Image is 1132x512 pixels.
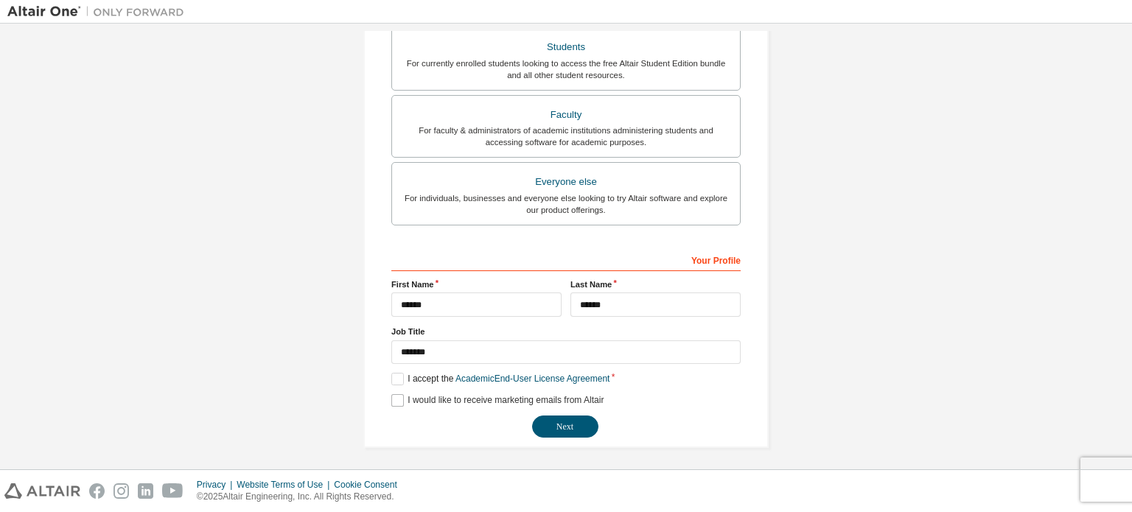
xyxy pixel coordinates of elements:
[532,415,598,438] button: Next
[401,57,731,81] div: For currently enrolled students looking to access the free Altair Student Edition bundle and all ...
[4,483,80,499] img: altair_logo.svg
[391,278,562,290] label: First Name
[162,483,184,499] img: youtube.svg
[401,37,731,57] div: Students
[391,248,741,271] div: Your Profile
[401,105,731,125] div: Faculty
[391,326,741,337] label: Job Title
[401,192,731,216] div: For individuals, businesses and everyone else looking to try Altair software and explore our prod...
[89,483,105,499] img: facebook.svg
[197,479,237,491] div: Privacy
[197,491,406,503] p: © 2025 Altair Engineering, Inc. All Rights Reserved.
[570,278,741,290] label: Last Name
[334,479,405,491] div: Cookie Consent
[7,4,192,19] img: Altair One
[401,125,731,148] div: For faculty & administrators of academic institutions administering students and accessing softwa...
[455,374,609,384] a: Academic End-User License Agreement
[237,479,334,491] div: Website Terms of Use
[113,483,129,499] img: instagram.svg
[391,373,609,385] label: I accept the
[391,394,604,407] label: I would like to receive marketing emails from Altair
[138,483,153,499] img: linkedin.svg
[401,172,731,192] div: Everyone else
